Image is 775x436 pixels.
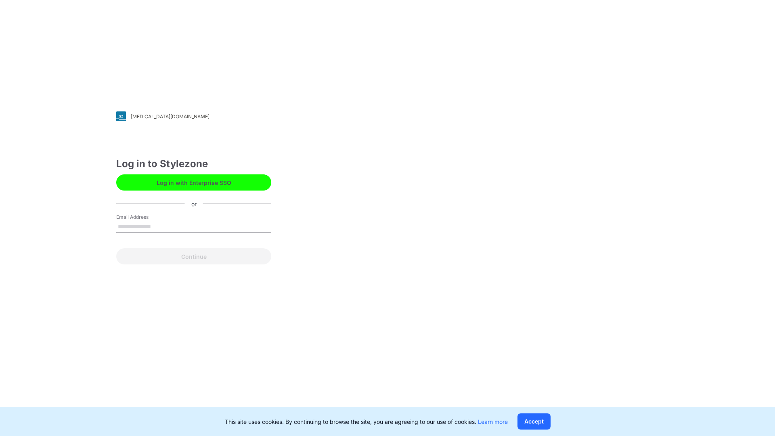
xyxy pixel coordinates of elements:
[185,199,203,208] div: or
[478,418,508,425] a: Learn more
[654,20,755,35] img: browzwear-logo.73288ffb.svg
[116,174,271,191] button: Log in with Enterprise SSO
[517,413,551,430] button: Accept
[116,111,126,121] img: svg+xml;base64,PHN2ZyB3aWR0aD0iMjgiIGhlaWdodD0iMjgiIHZpZXdCb3g9IjAgMCAyOCAyOCIgZmlsbD0ibm9uZSIgeG...
[116,157,271,171] div: Log in to Stylezone
[116,214,173,221] label: Email Address
[116,111,271,121] a: [MEDICAL_DATA][DOMAIN_NAME]
[225,417,508,426] p: This site uses cookies. By continuing to browse the site, you are agreeing to our use of cookies.
[131,113,209,119] div: [MEDICAL_DATA][DOMAIN_NAME]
